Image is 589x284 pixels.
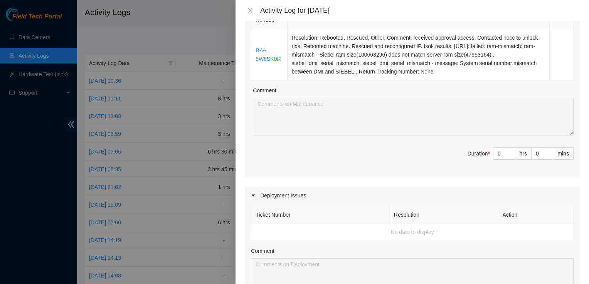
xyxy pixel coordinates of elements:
[553,147,574,160] div: mins
[251,206,390,224] th: Ticket Number
[251,193,256,198] span: caret-right
[253,98,574,135] textarea: Comment
[288,29,550,80] td: Resolution: Rebooted, Rescued, Other, Comment: received approval access. Contacted nocc to unlock...
[251,224,574,241] td: No data to display
[468,149,490,158] div: Duration
[498,206,574,224] th: Action
[245,187,580,204] div: Deployment Issues
[390,206,498,224] th: Resolution
[253,86,276,95] label: Comment
[256,47,281,62] a: B-V-5W6SK0R
[251,247,274,255] label: Comment
[260,6,580,15] div: Activity Log for [DATE]
[245,7,256,14] button: Close
[515,147,532,160] div: hrs
[247,7,253,13] span: close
